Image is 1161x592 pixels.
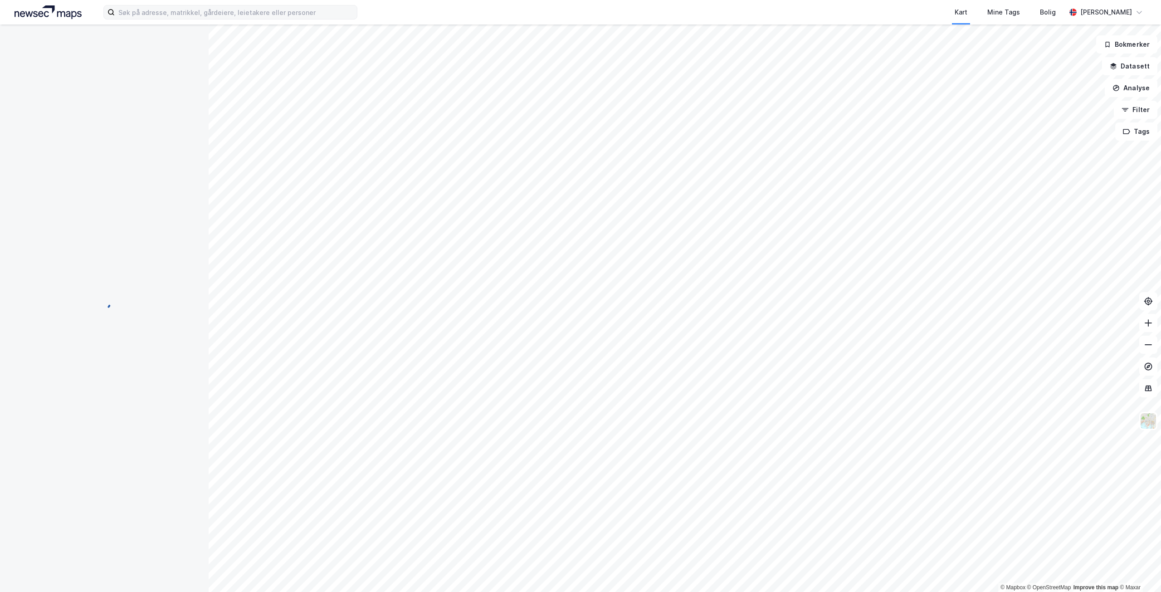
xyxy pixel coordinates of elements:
[1040,7,1056,18] div: Bolig
[1115,122,1157,141] button: Tags
[1073,584,1118,591] a: Improve this map
[115,5,357,19] input: Søk på adresse, matrikkel, gårdeiere, leietakere eller personer
[1096,35,1157,54] button: Bokmerker
[15,5,82,19] img: logo.a4113a55bc3d86da70a041830d287a7e.svg
[1114,101,1157,119] button: Filter
[1080,7,1132,18] div: [PERSON_NAME]
[1102,57,1157,75] button: Datasett
[955,7,967,18] div: Kart
[1105,79,1157,97] button: Analyse
[1027,584,1071,591] a: OpenStreetMap
[1116,548,1161,592] div: Kontrollprogram for chat
[1116,548,1161,592] iframe: Chat Widget
[97,296,112,310] img: spinner.a6d8c91a73a9ac5275cf975e30b51cfb.svg
[1000,584,1025,591] a: Mapbox
[1140,412,1157,430] img: Z
[987,7,1020,18] div: Mine Tags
